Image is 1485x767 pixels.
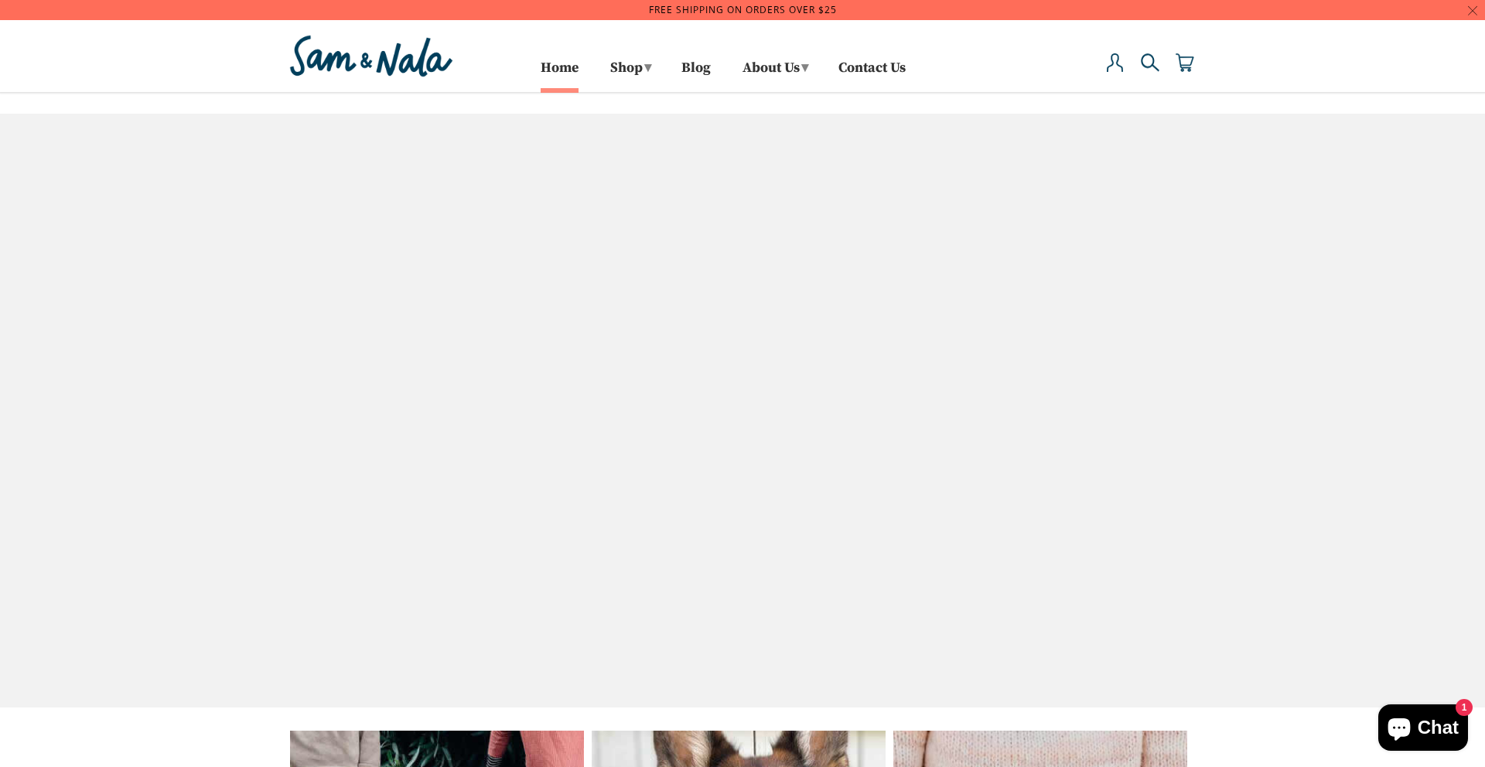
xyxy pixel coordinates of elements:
[681,63,711,88] a: Blog
[541,63,579,88] a: Home
[737,54,812,88] a: About Us▾
[605,54,655,88] a: Shop▾
[644,59,651,77] span: ▾
[1141,53,1159,88] a: Search
[801,59,808,77] span: ▾
[1106,53,1125,72] img: user-icon
[286,32,456,80] img: Sam & Nala
[1374,704,1473,755] inbox-online-store-chat: Shopify online store chat
[838,63,906,88] a: Contact Us
[649,3,837,16] a: Free Shipping on orders over $25
[1141,53,1159,72] img: search-icon
[1176,53,1194,72] img: cart-icon
[1106,53,1125,88] a: My Account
